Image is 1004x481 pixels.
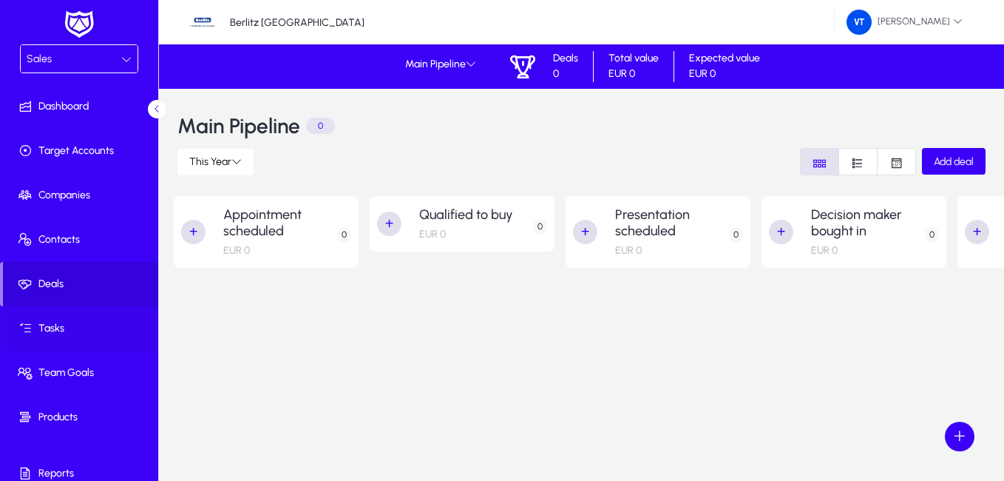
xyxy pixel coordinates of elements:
img: 224.png [847,10,872,35]
p: Total value [608,53,659,65]
h2: Qualified to buy [419,206,513,223]
button: + [965,220,989,244]
p: Deals [553,53,578,65]
span: Target Accounts [3,144,161,158]
span: Contacts [3,232,161,247]
p: EUR 0 [811,245,838,258]
h2: Appointment scheduled [223,206,337,239]
h2: Decision maker bought in [811,206,925,239]
span: Add deal [934,155,974,168]
span: Sales [27,53,52,65]
p: 0 [533,219,547,235]
p: EUR 0 [689,68,760,81]
p: 0 [553,68,578,81]
span: Tasks [3,321,161,336]
span: Main Pipeline [405,58,476,71]
span: This Year [189,155,231,168]
p: 0 [306,118,335,134]
p: Expected value [689,53,760,65]
p: 0 [729,227,743,243]
p: EUR 0 [223,245,250,258]
button: + [769,220,793,244]
span: Products [3,410,161,425]
p: EUR 0 [419,229,446,241]
span: Dashboard [3,99,161,114]
p: 0 [925,227,939,243]
p: 0 [337,227,351,243]
span: Reports [3,466,161,481]
p: EUR 0 [608,68,659,81]
img: 34.jpg [189,8,217,36]
span: [PERSON_NAME] [847,10,963,35]
button: + [377,212,401,236]
img: white-logo.png [61,9,98,40]
span: Companies [3,188,161,203]
span: Deals [3,277,158,292]
button: + [181,220,206,244]
h2: Presentation scheduled [615,206,729,239]
span: Team Goals [3,366,161,380]
button: + [573,220,597,244]
mat-button-toggle-group: Font Style [800,148,916,175]
h3: Main Pipeline [177,117,300,135]
p: Berlitz [GEOGRAPHIC_DATA] [230,16,364,29]
p: EUR 0 [615,245,642,258]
